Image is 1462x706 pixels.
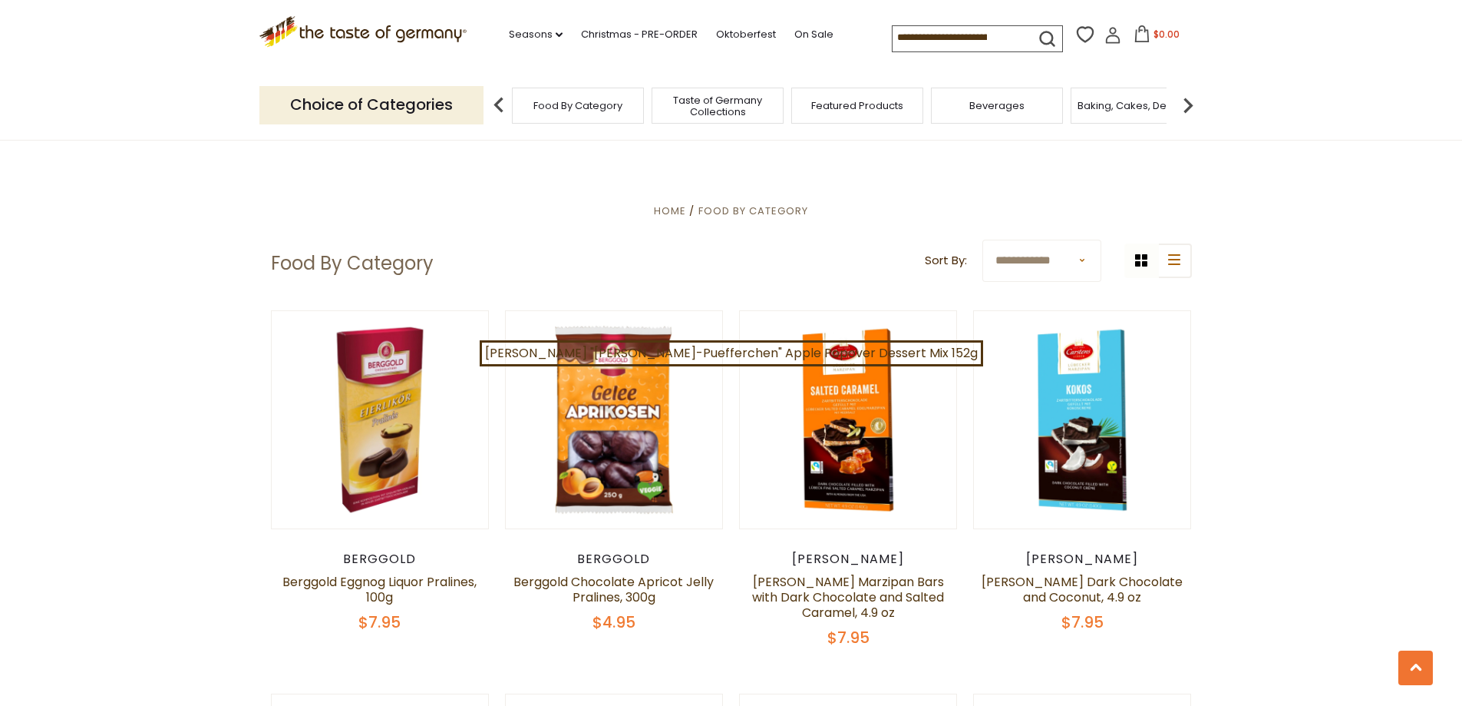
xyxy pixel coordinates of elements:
a: Berggold Chocolate Apricot Jelly Pralines, 300g [513,573,714,606]
span: $7.95 [827,627,870,648]
button: $0.00 [1124,25,1190,48]
a: Featured Products [811,100,903,111]
span: $7.95 [1061,612,1104,633]
a: Seasons [509,26,563,43]
a: [PERSON_NAME] Marzipan Bars with Dark Chocolate and Salted Caramel, 4.9 oz [752,573,944,621]
div: Berggold [505,552,724,567]
div: [PERSON_NAME] [739,552,958,567]
a: Food By Category [698,204,808,218]
a: Berggold Eggnog Liquor Pralines, 100g [282,573,477,606]
a: Home [654,204,686,218]
a: Oktoberfest [716,26,776,43]
div: Berggold [271,552,490,567]
a: Christmas - PRE-ORDER [581,26,698,43]
a: [PERSON_NAME] Dark Chocolate and Coconut, 4.9 oz [982,573,1183,606]
h1: Food By Category [271,252,434,275]
a: Baking, Cakes, Desserts [1078,100,1196,111]
span: $7.95 [358,612,401,633]
img: Berggold Chocolate Apricot Jelly Pralines, 300g [506,311,723,529]
a: Food By Category [533,100,622,111]
a: [PERSON_NAME] "[PERSON_NAME]-Puefferchen" Apple Popover Dessert Mix 152g [480,340,983,366]
a: On Sale [794,26,833,43]
a: Taste of Germany Collections [656,94,779,118]
img: previous arrow [483,90,514,121]
span: $0.00 [1153,28,1180,41]
a: Beverages [969,100,1025,111]
span: $4.95 [592,612,635,633]
img: Carstens Luebecker Marzipan Bars with Dark Chocolate and Salted Caramel, 4.9 oz [740,311,957,529]
p: Choice of Categories [259,86,483,124]
img: next arrow [1173,90,1203,121]
img: Carstens Luebecker Dark Chocolate and Coconut, 4.9 oz [974,311,1191,529]
img: Berggold Eggnog Liquor Pralines, 100g [272,311,489,529]
div: [PERSON_NAME] [973,552,1192,567]
label: Sort By: [925,251,967,270]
